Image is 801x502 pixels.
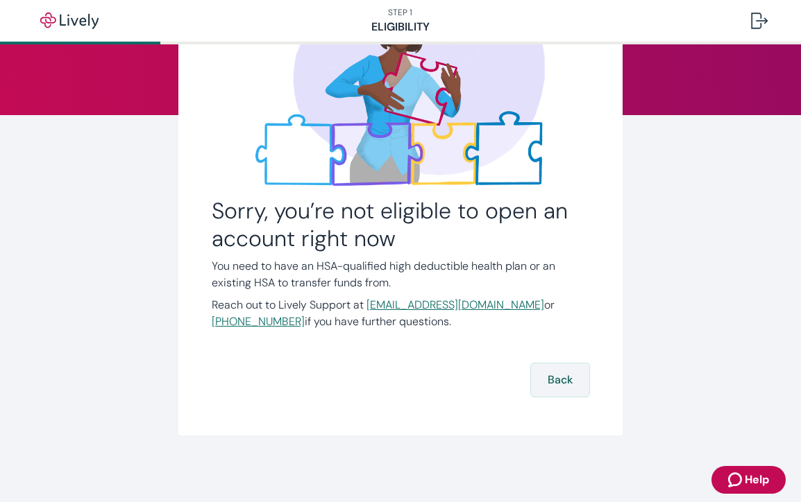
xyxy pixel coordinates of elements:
button: Zendesk support iconHelp [711,466,786,494]
button: Log out [740,4,779,37]
button: Back [531,363,589,397]
p: Reach out to Lively Support at or if you have further questions. [212,297,589,330]
a: [PHONE_NUMBER] [212,314,305,329]
p: You need to have an HSA-qualified high deductible health plan or an existing HSA to transfer fund... [212,258,589,291]
a: [EMAIL_ADDRESS][DOMAIN_NAME] [366,297,544,312]
span: Help [745,471,769,488]
svg: Zendesk support icon [728,471,745,488]
h2: Sorry, you’re not eligible to open an account right now [212,197,589,252]
img: Lively [31,12,108,29]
